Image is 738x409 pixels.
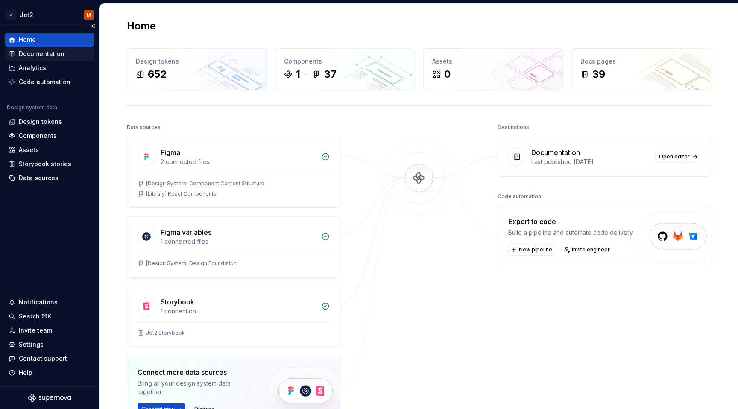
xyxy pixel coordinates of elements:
[87,20,99,32] button: Collapse sidebar
[531,158,650,166] div: Last published [DATE]
[127,137,340,208] a: Figma2 connected files[Design System] Component Content Structure[Library] React Components
[519,246,552,253] span: New pipeline
[5,75,94,89] a: Code automation
[19,312,51,321] div: Search ⌘K
[572,246,610,253] span: Invite engineer
[127,48,266,90] a: Design tokens652
[5,295,94,309] button: Notifications
[508,216,634,227] div: Export to code
[5,61,94,75] a: Analytics
[148,67,167,81] div: 652
[5,129,94,143] a: Components
[561,244,614,256] a: Invite engineer
[138,379,253,396] div: Bring all your design system data together.
[161,147,180,158] div: Figma
[19,298,58,307] div: Notifications
[5,338,94,351] a: Settings
[659,153,690,160] span: Open editor
[432,57,554,66] div: Assets
[5,324,94,337] a: Invite team
[2,6,97,24] button: JJet2M
[296,67,300,81] div: 1
[146,180,264,187] div: [Design System] Component Content Structure
[161,297,194,307] div: Storybook
[127,216,340,278] a: Figma variables1 connected files[Design System] Design Foundation
[161,227,211,237] div: Figma variables
[127,121,161,133] div: Data sources
[87,12,91,18] div: M
[592,67,605,81] div: 39
[19,354,67,363] div: Contact support
[275,48,415,90] a: Components137
[161,307,316,316] div: 1 connection
[19,174,59,182] div: Data sources
[531,147,580,158] div: Documentation
[508,228,634,237] div: Build a pipeline and automate code delivery.
[444,67,451,81] div: 0
[5,115,94,129] a: Design tokens
[161,158,316,166] div: 2 connected files
[19,117,62,126] div: Design tokens
[19,326,52,335] div: Invite team
[138,367,253,377] div: Connect more data sources
[5,352,94,365] button: Contact support
[20,11,33,19] div: Jet2
[19,131,57,140] div: Components
[19,64,46,72] div: Analytics
[19,160,71,168] div: Storybook stories
[19,35,36,44] div: Home
[5,33,94,47] a: Home
[284,57,406,66] div: Components
[5,171,94,185] a: Data sources
[146,260,237,267] div: [Design System] Design Foundation
[498,121,529,133] div: Destinations
[127,19,156,33] h2: Home
[423,48,563,90] a: Assets0
[5,157,94,171] a: Storybook stories
[508,244,556,256] button: New pipeline
[146,330,185,336] div: Jet2 Storybook
[19,146,39,154] div: Assets
[655,151,700,163] a: Open editor
[7,104,57,111] div: Design system data
[5,310,94,323] button: Search ⌘K
[498,190,541,202] div: Code automation
[571,48,711,90] a: Docs pages39
[146,190,217,197] div: [Library] React Components
[19,50,64,58] div: Documentation
[580,57,702,66] div: Docs pages
[5,366,94,380] button: Help
[6,10,16,20] div: J
[19,368,32,377] div: Help
[5,47,94,61] a: Documentation
[5,143,94,157] a: Assets
[28,394,71,402] svg: Supernova Logo
[19,78,70,86] div: Code automation
[19,340,44,349] div: Settings
[136,57,258,66] div: Design tokens
[161,237,316,246] div: 1 connected files
[127,286,340,347] a: Storybook1 connectionJet2 Storybook
[324,67,337,81] div: 37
